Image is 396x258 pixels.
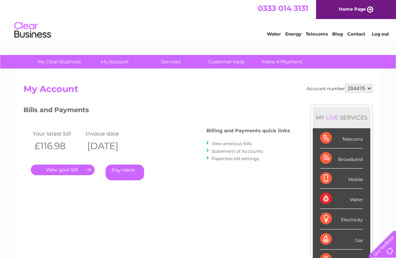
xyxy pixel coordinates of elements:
th: £116.98 [31,139,84,154]
div: Gas [320,229,363,250]
div: LIVE [324,114,340,121]
div: Water [320,189,363,209]
a: . [31,165,95,175]
a: Services [140,55,201,69]
a: View previous bills [212,141,252,146]
h4: Billing and Payments quick links [206,128,290,133]
a: Energy [285,31,301,37]
div: MY SERVICES [313,107,370,128]
a: Statement of Accounts [212,148,263,154]
a: Customer Help [196,55,257,69]
a: Make A Payment [252,55,312,69]
th: [DATE] [84,139,136,154]
a: Contact [347,31,365,37]
a: My Clear Business [29,55,89,69]
td: Invoice date [84,129,136,139]
h3: Bills and Payments [23,105,290,118]
div: Electricity [320,209,363,229]
a: Paperless bill settings [212,156,259,161]
a: Blog [332,31,343,37]
div: Clear Business is a trading name of Verastar Limited (registered in [GEOGRAPHIC_DATA] No. 3667643... [25,4,372,36]
div: Telecoms [320,128,363,148]
div: Account number [307,84,373,93]
div: Mobile [320,169,363,189]
a: My Account [85,55,145,69]
h2: My Account [23,84,373,98]
img: logo.png [14,19,51,41]
a: Water [267,31,281,37]
a: 0333 014 3131 [258,4,308,13]
a: Pay Here [106,165,144,180]
div: Broadband [320,148,363,169]
a: Telecoms [306,31,328,37]
td: Your latest bill [31,129,84,139]
a: Log out [372,31,389,37]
